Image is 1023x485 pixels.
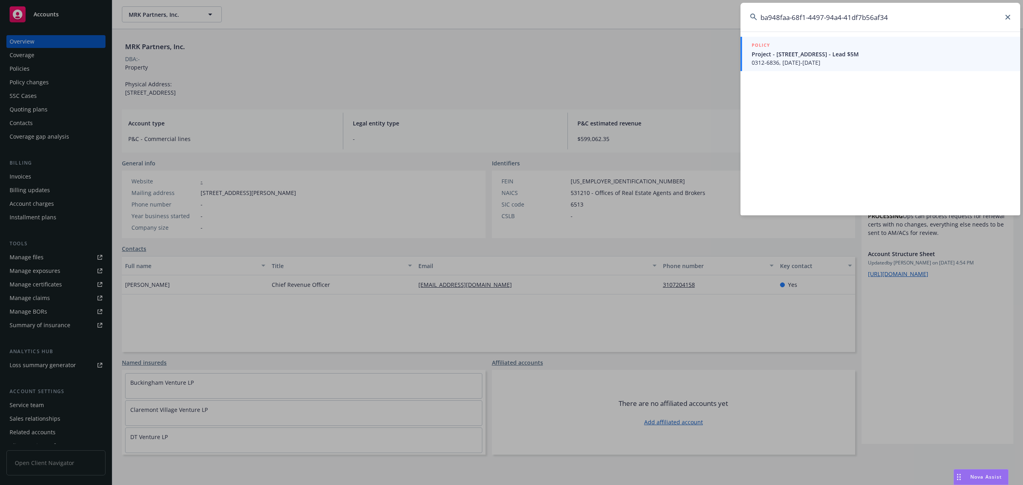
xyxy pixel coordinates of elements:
[752,58,1011,67] span: 0312-6836, [DATE]-[DATE]
[752,50,1011,58] span: Project - [STREET_ADDRESS] - Lead $5M
[953,469,1009,485] button: Nova Assist
[954,469,964,485] div: Drag to move
[740,37,1020,71] a: POLICYProject - [STREET_ADDRESS] - Lead $5M0312-6836, [DATE]-[DATE]
[740,3,1020,32] input: Search...
[970,473,1002,480] span: Nova Assist
[752,41,770,49] h5: POLICY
